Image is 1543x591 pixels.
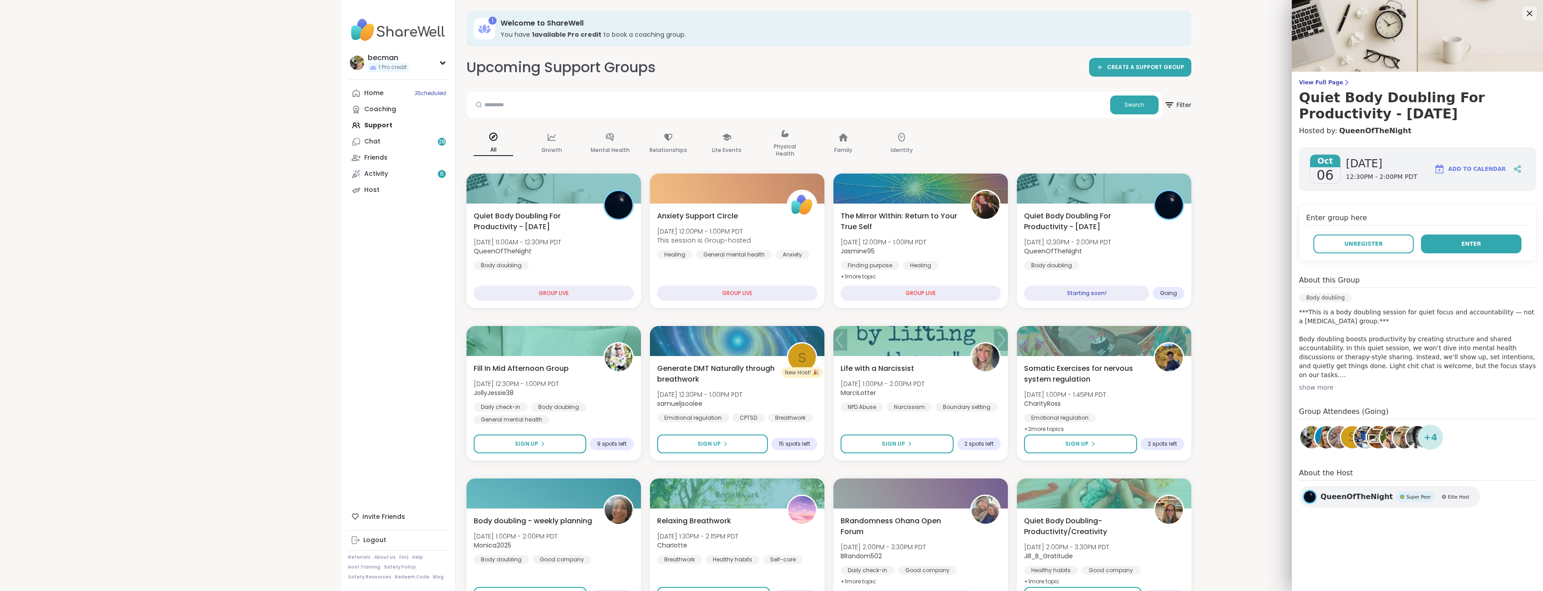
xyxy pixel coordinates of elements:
button: Filter [1164,92,1191,118]
p: Identity [891,145,913,156]
span: BRandomness Ohana Open Forum [841,516,960,537]
span: This session is Group-hosted [657,236,751,245]
a: Host Training [348,564,380,570]
h4: Enter group here [1306,213,1529,226]
span: Oct [1310,155,1340,167]
div: Activity [364,169,388,178]
img: Elite Host [1442,495,1446,499]
span: Enter [1461,240,1481,248]
span: Elite Host [1448,494,1469,500]
div: Logout [363,536,386,545]
h3: You have to book a coaching group. [501,30,1179,39]
img: QueenOfTheNight [605,191,632,219]
button: Search [1110,96,1159,114]
span: CREATE A SUPPORT GROUP [1107,64,1184,71]
div: Daily check-in [841,566,894,575]
div: GROUP LIVE [841,286,1001,301]
span: Sign Up [515,440,538,448]
a: Home3Scheduled [348,85,448,101]
img: ShareWell Nav Logo [348,14,448,46]
span: 28 [439,138,445,146]
span: 3 Scheduled [414,90,446,97]
a: QueenOfTheNight [1339,126,1411,136]
a: ReneeFranzwa [1314,425,1339,450]
div: New Host! 🎉 [781,367,823,378]
a: Safety Resources [348,574,391,580]
div: Emotional regulation [1024,413,1096,422]
span: 6 [440,170,444,178]
b: QueenOfTheNight [474,247,532,256]
div: Chat [364,137,380,146]
img: Jasmine95 [972,191,999,219]
img: Adrienne_QueenOfTheDawn [1380,426,1403,448]
div: Coaching [364,105,396,114]
img: becman [350,56,364,70]
a: Logout [348,532,448,548]
div: Daily check-in [474,403,527,412]
img: Tasha_Chi [1406,426,1429,448]
div: 1 [488,17,497,25]
span: View Full Page [1299,79,1536,86]
span: The Mirror Within: Return to Your True Self [841,211,960,232]
a: Blog [433,574,444,580]
b: CharIotte [657,541,687,550]
img: Monica2025 [605,496,632,524]
span: Sign Up [697,440,721,448]
a: Chat28 [348,134,448,150]
div: General mental health [474,415,549,424]
a: suzandavis55 [1353,425,1378,450]
a: GoingThruIt [1327,425,1352,450]
img: ReneeFranzwa [1315,426,1338,448]
span: Quiet Body Doubling For Productivity - [DATE] [1024,211,1144,232]
img: Jill_B_Gratitude [1155,496,1183,524]
span: Sign Up [1065,440,1089,448]
div: Body doubling [1024,261,1079,270]
span: [DATE] 1:00PM - 2:00PM PDT [841,379,924,388]
div: Body doubling [474,261,529,270]
p: ***This is a body doubling session for quiet focus and accountability — not a [MEDICAL_DATA] grou... [1299,308,1536,379]
span: [DATE] 11:00AM - 12:30PM PDT [474,238,561,247]
div: Good company [1081,566,1140,575]
img: Super Peer [1400,495,1404,499]
span: Life with a Narcissist [841,363,914,374]
span: Body doubling - weekly planning [474,516,592,526]
div: Breathwork [657,555,702,564]
button: Add to Calendar [1430,158,1510,180]
div: Boundary setting [936,403,998,412]
b: CharityRoss [1024,399,1061,408]
div: Emotional regulation [657,413,729,422]
span: s [798,347,806,368]
span: Quiet Body Doubling For Productivity - [DATE] [474,211,593,232]
span: 2 spots left [964,440,994,448]
div: Healthy habits [1024,566,1078,575]
div: Good company [532,555,591,564]
div: Body doubling [531,403,586,412]
img: becman [1300,426,1323,448]
h3: Welcome to ShareWell [501,18,1179,28]
span: [DATE] 12:30PM - 1:00PM PDT [474,379,559,388]
img: BRandom502 [972,496,999,524]
span: 12:30PM - 2:00PM PDT [1346,173,1417,182]
img: AmberWolffWizard [1367,426,1390,448]
img: JollyJessie38 [605,343,632,371]
a: Adrienne_QueenOfTheDawn [1379,425,1404,450]
div: Narcissism [887,403,932,412]
img: suzandavis55 [1354,426,1377,448]
p: Growth [541,145,562,156]
a: Referrals [348,554,370,561]
b: Jill_B_Gratitude [1024,552,1073,561]
span: [DATE] 2:00PM - 3:30PM PDT [1024,543,1109,552]
h4: About this Group [1299,275,1360,286]
a: Activity6 [348,166,448,182]
div: Body doubling [474,555,529,564]
div: Breathwork [768,413,813,422]
span: [DATE] 12:00PM - 1:00PM PDT [841,238,926,247]
span: [DATE] 1:30PM - 2:15PM PDT [657,532,738,541]
span: [DATE] [1346,156,1417,171]
button: Sign Up [841,435,954,453]
img: CharityRoss [1155,343,1183,371]
a: CREATE A SUPPORT GROUP [1089,58,1191,77]
img: ShareWell [788,191,816,219]
a: Redeem Code [395,574,429,580]
span: Relaxing Breathwork [657,516,731,526]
